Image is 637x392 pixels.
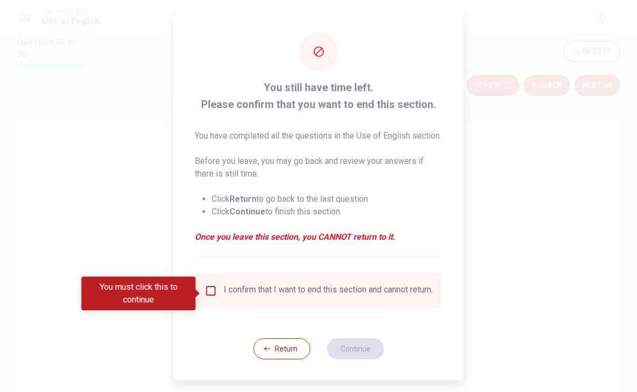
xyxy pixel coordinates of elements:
em: Once you leave this section, you CANNOT return to it. [195,231,443,243]
span: You still have time left. Please confirm that you want to end this section. [195,79,443,113]
p: Before you leave, you may go back and review your answers if there is still time. [195,155,443,180]
div: You must click this to continue [82,277,196,310]
p: You have completed all the questions in the Use of English section. [195,130,443,142]
strong: Return [230,194,256,204]
strong: Continue [230,207,265,217]
span: You must click this to continue [205,285,217,297]
div: I confirm that I want to end this section and cannot return. [224,285,433,297]
button: Continue [327,338,384,359]
button: Return [253,338,310,359]
li: Click to go back to the last question [212,193,443,205]
li: Click to finish this section. [212,205,443,218]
